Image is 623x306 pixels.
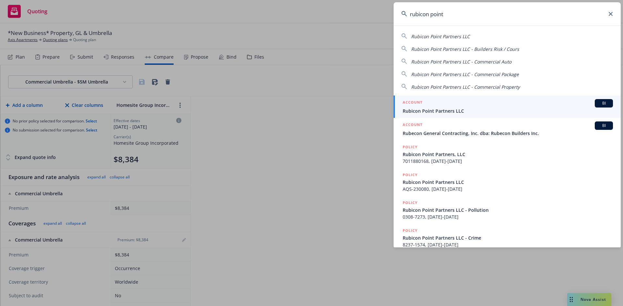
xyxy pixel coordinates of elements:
[411,33,470,40] span: Rubicon Point Partners LLC
[411,71,519,77] span: Rubicon Point Partners LLC - Commercial Package
[403,108,613,114] span: Rubicon Point Partners LLC
[403,172,418,178] h5: POLICY
[403,130,613,137] span: Rubecon General Contracting, Inc. dba: Rubecon Builders Inc.
[394,118,621,140] a: ACCOUNTBIRubecon General Contracting, Inc. dba: Rubecon Builders Inc.
[597,100,610,106] span: BI
[394,2,621,26] input: Search...
[403,144,418,150] h5: POLICY
[394,196,621,224] a: POLICYRubicon Point Partners LLC - Pollution0308-7273, [DATE]-[DATE]
[403,227,418,234] h5: POLICY
[403,151,613,158] span: Rubicon Point Partners, LLC
[403,241,613,248] span: 8237-1574, [DATE]-[DATE]
[403,158,613,164] span: 7011880168, [DATE]-[DATE]
[394,168,621,196] a: POLICYRubicon Point Partners LLCAQS-230080, [DATE]-[DATE]
[403,179,613,186] span: Rubicon Point Partners LLC
[403,186,613,192] span: AQS-230080, [DATE]-[DATE]
[394,224,621,252] a: POLICYRubicon Point Partners LLC - Crime8237-1574, [DATE]-[DATE]
[403,207,613,213] span: Rubicon Point Partners LLC - Pollution
[394,96,621,118] a: ACCOUNTBIRubicon Point Partners LLC
[403,99,422,107] h5: ACCOUNT
[403,213,613,220] span: 0308-7273, [DATE]-[DATE]
[403,121,422,129] h5: ACCOUNT
[411,59,511,65] span: Rubicon Point Partners LLC - Commercial Auto
[394,140,621,168] a: POLICYRubicon Point Partners, LLC7011880168, [DATE]-[DATE]
[403,199,418,206] h5: POLICY
[403,234,613,241] span: Rubicon Point Partners LLC - Crime
[411,46,519,52] span: Rubicon Point Partners LLC - Builders Risk / Cours
[411,84,520,90] span: Rubicon Point Partners LLC - Commercial Property
[597,123,610,129] span: BI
